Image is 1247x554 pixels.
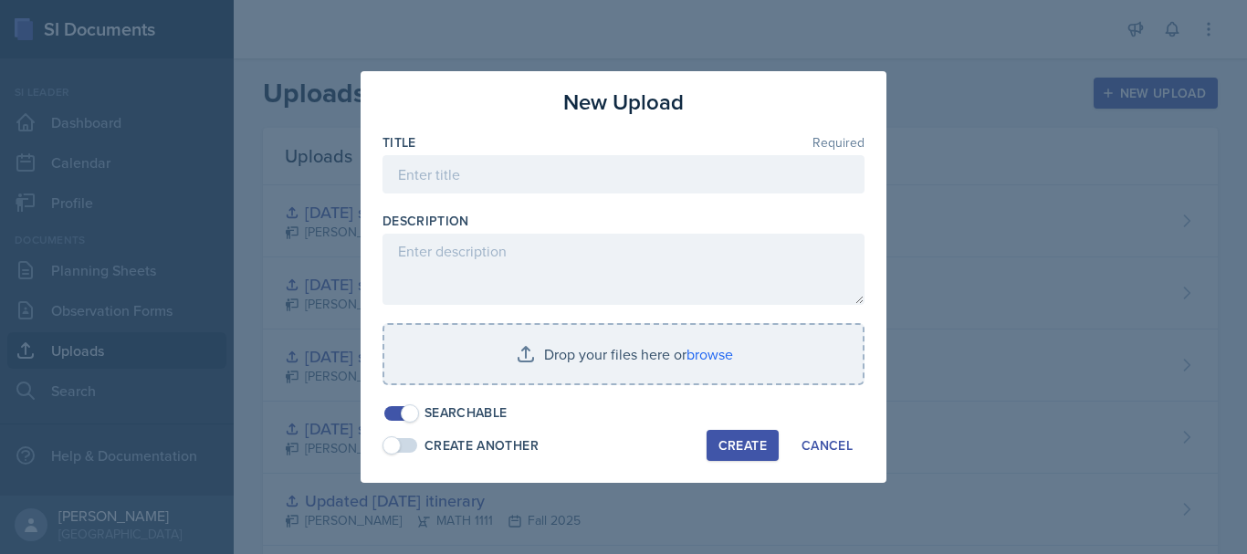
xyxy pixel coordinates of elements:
div: Searchable [424,403,508,423]
div: Cancel [802,438,853,453]
button: Cancel [790,430,865,461]
div: Create [718,438,767,453]
span: Required [812,136,865,149]
input: Enter title [382,155,865,193]
h3: New Upload [563,86,684,119]
label: Title [382,133,416,152]
label: Description [382,212,469,230]
div: Create Another [424,436,539,455]
button: Create [707,430,779,461]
